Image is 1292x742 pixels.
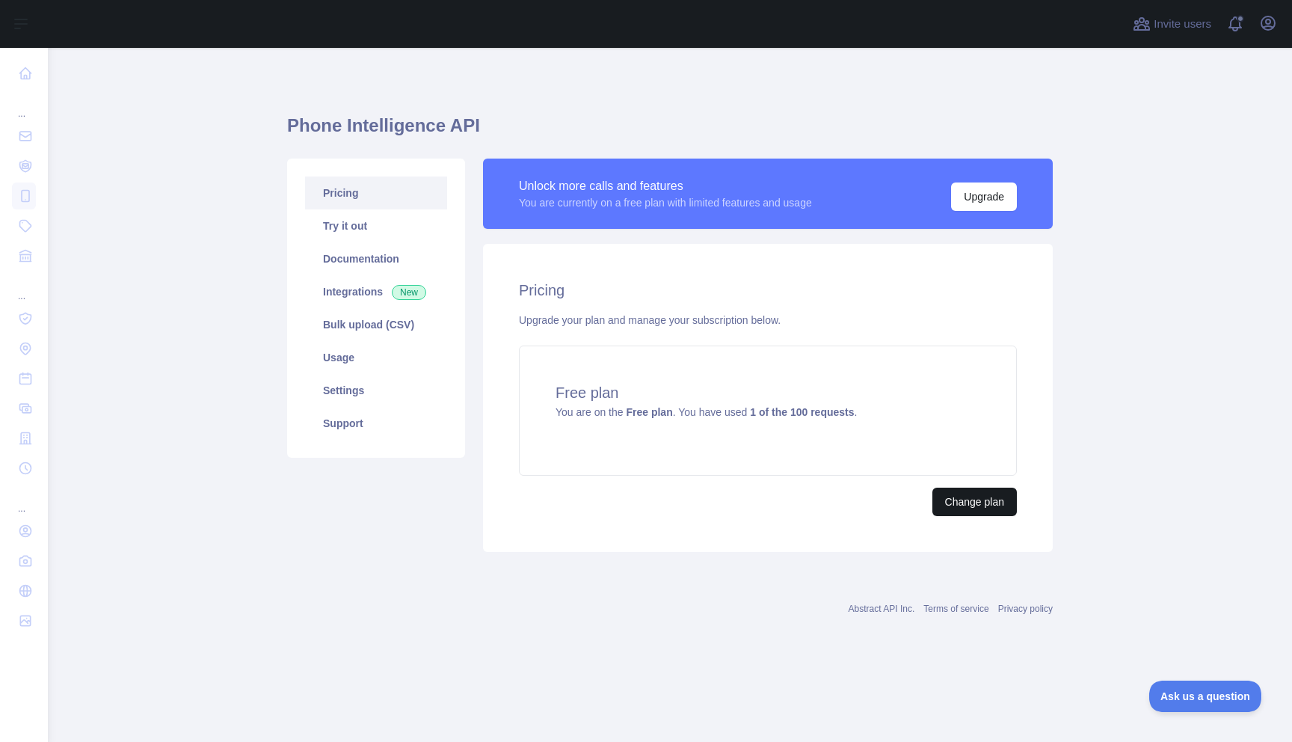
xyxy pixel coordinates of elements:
[849,604,915,614] a: Abstract API Inc.
[626,406,672,418] strong: Free plan
[519,313,1017,328] div: Upgrade your plan and manage your subscription below.
[556,406,857,418] span: You are on the . You have used .
[305,308,447,341] a: Bulk upload (CSV)
[998,604,1053,614] a: Privacy policy
[305,341,447,374] a: Usage
[519,280,1017,301] h2: Pricing
[1149,681,1262,712] iframe: Toggle Customer Support
[519,177,812,195] div: Unlock more calls and features
[12,90,36,120] div: ...
[951,183,1017,211] button: Upgrade
[305,275,447,308] a: Integrations New
[750,406,854,418] strong: 1 of the 100 requests
[932,488,1017,516] button: Change plan
[519,195,812,210] div: You are currently on a free plan with limited features and usage
[12,272,36,302] div: ...
[287,114,1053,150] h1: Phone Intelligence API
[305,177,447,209] a: Pricing
[305,374,447,407] a: Settings
[1130,12,1214,36] button: Invite users
[12,485,36,515] div: ...
[305,407,447,440] a: Support
[392,285,426,300] span: New
[556,382,980,403] h4: Free plan
[305,209,447,242] a: Try it out
[923,604,988,614] a: Terms of service
[1154,16,1211,33] span: Invite users
[305,242,447,275] a: Documentation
